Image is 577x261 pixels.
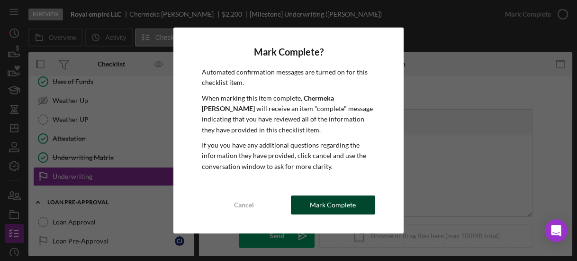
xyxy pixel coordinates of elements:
p: If you you have any additional questions regarding the information they have provided, click canc... [202,140,375,172]
b: Chermeka [PERSON_NAME] [202,94,334,112]
div: Cancel [234,196,254,214]
h4: Mark Complete? [202,47,375,57]
p: When marking this item complete, will receive an item "complete" message indicating that you have... [202,93,375,136]
p: Automated confirmation messages are turned on for this checklist item. [202,67,375,88]
div: Mark Complete [310,196,356,214]
div: Open Intercom Messenger [545,219,568,242]
button: Cancel [202,196,286,214]
button: Mark Complete [291,196,375,214]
